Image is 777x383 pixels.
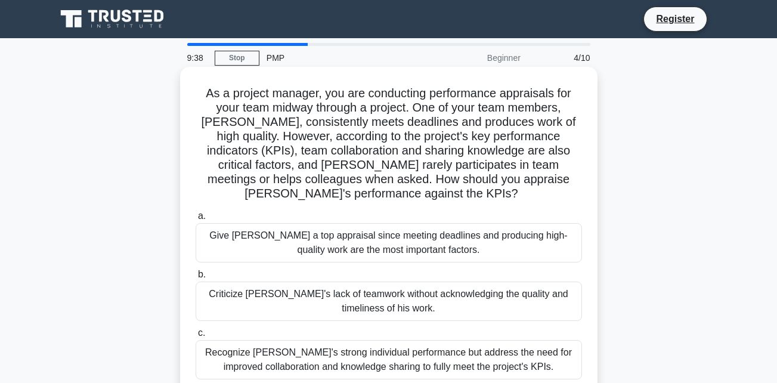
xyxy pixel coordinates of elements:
[194,86,583,202] h5: As a project manager, you are conducting performance appraisals for your team midway through a pr...
[528,46,598,70] div: 4/10
[649,11,701,26] a: Register
[198,328,205,338] span: c.
[198,269,206,279] span: b.
[198,211,206,221] span: a.
[180,46,215,70] div: 9:38
[215,51,259,66] a: Stop
[259,46,423,70] div: PMP
[423,46,528,70] div: Beginner
[196,282,582,321] div: Criticize [PERSON_NAME]'s lack of teamwork without acknowledging the quality and timeliness of hi...
[196,223,582,262] div: Give [PERSON_NAME] a top appraisal since meeting deadlines and producing high-quality work are th...
[196,340,582,379] div: Recognize [PERSON_NAME]'s strong individual performance but address the need for improved collabo...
